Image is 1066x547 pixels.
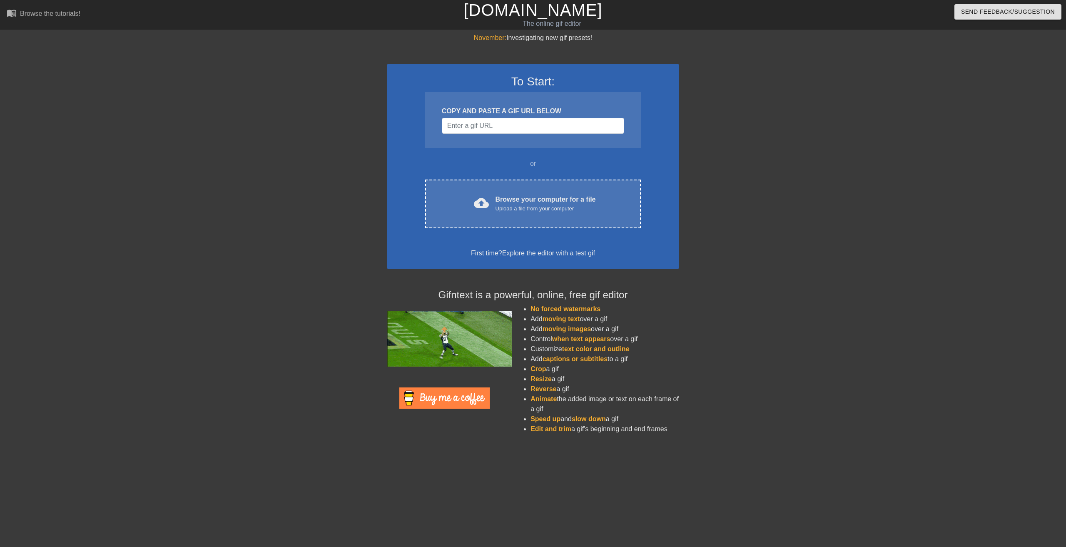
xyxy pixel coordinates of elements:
span: Reverse [531,385,556,392]
li: Customize [531,344,679,354]
div: Upload a file from your computer [496,205,596,213]
li: Add over a gif [531,314,679,324]
span: November: [474,34,506,41]
a: Browse the tutorials! [7,8,80,21]
div: Browse your computer for a file [496,195,596,213]
li: Add over a gif [531,324,679,334]
span: slow down [572,415,606,422]
img: football_small.gif [387,311,512,367]
li: a gif [531,384,679,394]
div: COPY AND PASTE A GIF URL BELOW [442,106,624,116]
div: or [409,159,657,169]
div: Investigating new gif presets! [387,33,679,43]
div: Browse the tutorials! [20,10,80,17]
h3: To Start: [398,75,668,89]
span: Edit and trim [531,425,571,432]
li: the added image or text on each frame of a gif [531,394,679,414]
span: Animate [531,395,557,402]
span: text color and outline [562,345,630,352]
li: Add to a gif [531,354,679,364]
img: Buy Me A Coffee [399,387,490,409]
li: a gif's beginning and end frames [531,424,679,434]
span: moving images [543,325,591,332]
span: moving text [543,315,580,322]
h4: Gifntext is a powerful, online, free gif editor [387,289,679,301]
button: Send Feedback/Suggestion [954,4,1061,20]
span: cloud_upload [474,195,489,210]
span: menu_book [7,8,17,18]
span: Speed up [531,415,560,422]
a: [DOMAIN_NAME] [463,1,602,19]
span: No forced watermarks [531,305,600,312]
span: captions or subtitles [543,355,608,362]
span: Send Feedback/Suggestion [961,7,1055,17]
li: and a gif [531,414,679,424]
input: Username [442,118,624,134]
li: a gif [531,374,679,384]
span: Crop [531,365,546,372]
span: when text appears [552,335,610,342]
a: Explore the editor with a test gif [502,250,595,257]
span: Resize [531,375,552,382]
div: The online gif editor [359,19,744,29]
li: a gif [531,364,679,374]
li: Control over a gif [531,334,679,344]
div: First time? [398,248,668,258]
